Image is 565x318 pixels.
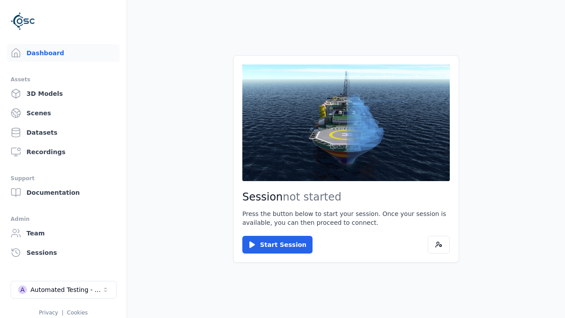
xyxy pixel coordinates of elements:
a: Cookies [67,310,88,316]
p: Press the button below to start your session. Once your session is available, you can then procee... [242,209,450,227]
span: not started [283,191,342,203]
span: | [62,310,64,316]
a: Datasets [7,124,120,141]
a: Documentation [7,184,120,201]
a: Dashboard [7,44,120,62]
div: Assets [11,74,116,85]
button: Start Session [242,236,313,254]
div: Admin [11,214,116,224]
button: Select a workspace [11,281,117,299]
img: Logo [11,9,35,34]
a: Privacy [39,310,58,316]
a: Sessions [7,244,120,261]
div: Support [11,173,116,184]
a: Recordings [7,143,120,161]
h2: Session [242,190,450,204]
a: Scenes [7,104,120,122]
a: 3D Models [7,85,120,102]
div: Automated Testing - Playwright [30,285,102,294]
div: A [18,285,27,294]
a: Team [7,224,120,242]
